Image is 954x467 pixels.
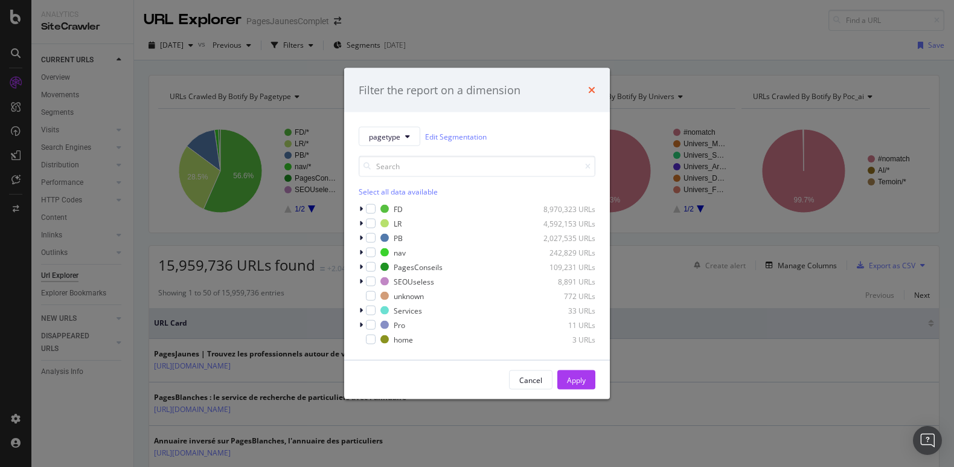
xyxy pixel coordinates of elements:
div: Filter the report on a dimension [359,82,520,98]
a: Edit Segmentation [425,130,487,143]
button: pagetype [359,127,420,146]
div: Apply [567,375,586,385]
div: SEOUseless [394,276,434,286]
div: 2,027,535 URLs [536,233,595,243]
div: 8,970,323 URLs [536,204,595,214]
div: 8,891 URLs [536,276,595,286]
input: Search [359,156,595,177]
div: 772 URLs [536,291,595,301]
div: Services [394,305,422,315]
div: 4,592,153 URLs [536,218,595,228]
div: modal [344,68,610,399]
div: Pro [394,320,405,330]
div: times [588,82,595,98]
div: Open Intercom Messenger [913,426,942,455]
div: PagesConseils [394,262,443,272]
div: 242,829 URLs [536,247,595,257]
div: LR [394,218,402,228]
button: Cancel [509,370,552,390]
button: Apply [557,370,595,390]
div: unknown [394,291,424,301]
div: 11 URLs [536,320,595,330]
div: 33 URLs [536,305,595,315]
div: 3 URLs [536,334,595,344]
div: 109,231 URLs [536,262,595,272]
div: Cancel [519,375,542,385]
span: pagetype [369,131,400,141]
div: Select all data available [359,187,595,197]
div: PB [394,233,403,243]
div: home [394,334,413,344]
div: FD [394,204,403,214]
div: nav [394,247,406,257]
